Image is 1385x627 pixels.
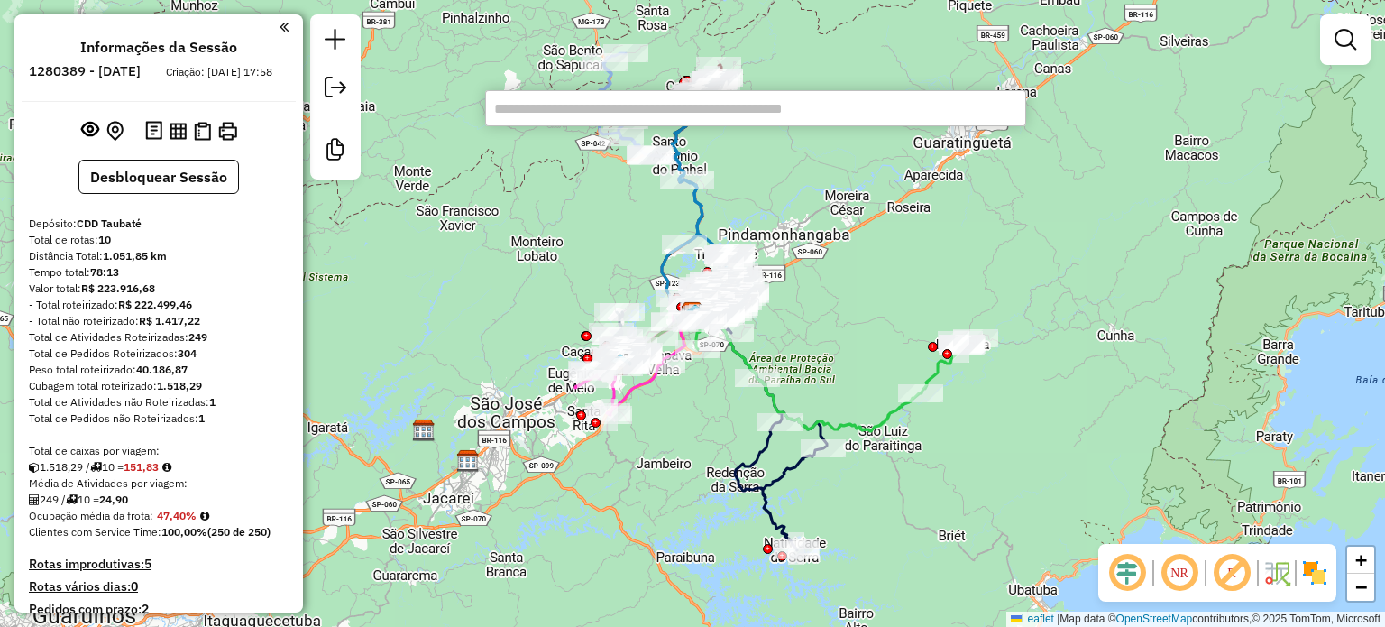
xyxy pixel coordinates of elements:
[29,329,289,346] div: Total de Atividades Roteirizadas:
[29,281,289,297] div: Valor total:
[66,494,78,505] i: Total de rotas
[683,303,707,327] img: FAD TBT
[103,249,167,263] strong: 1.051,85 km
[142,601,149,617] strong: 2
[1262,558,1291,587] img: Fluxo de ruas
[159,64,280,80] div: Criação: [DATE] 17:58
[124,460,159,474] strong: 151,83
[103,117,127,145] button: Centralizar mapa no depósito ou ponto de apoio
[1006,612,1385,627] div: Map data © contributors,© 2025 TomTom, Microsoft
[29,557,289,572] h4: Rotas improdutivas:
[1347,574,1374,601] a: Zoom out
[188,330,207,344] strong: 249
[90,265,119,279] strong: 78:13
[139,314,200,327] strong: R$ 1.417,22
[166,118,190,143] button: Visualizar relatório de Roteirização
[456,449,480,473] img: CDD São José dos Campos
[98,233,111,246] strong: 10
[317,132,353,172] a: Criar modelo
[29,579,289,595] h4: Rotas vários dias:
[200,511,209,521] em: Média calculada utilizando a maior ocupação (%Peso ou %Cubagem) de cada rota da sessão. Rotas cro...
[609,353,632,376] img: Novo CDD
[29,459,289,475] div: 1.518,29 / 10 =
[681,301,704,325] img: CDD Taubaté
[29,602,149,617] h4: Pedidos com prazo:
[1116,613,1193,625] a: OpenStreetMap
[1347,547,1374,574] a: Zoom in
[29,492,289,508] div: 249 / 10 =
[157,509,197,522] strong: 47,40%
[209,395,216,409] strong: 1
[215,118,241,144] button: Imprimir Rotas
[29,297,289,313] div: - Total roteirizado:
[29,394,289,410] div: Total de Atividades não Roteirizadas:
[1300,558,1329,587] img: Exibir/Ocultar setores
[1355,549,1367,571] span: +
[29,410,289,427] div: Total de Pedidos não Roteirizados:
[29,248,289,264] div: Distância Total:
[1057,613,1059,625] span: |
[80,39,237,56] h4: Informações da Sessão
[1105,551,1149,595] span: Ocultar deslocamento
[1327,22,1363,58] a: Exibir filtros
[161,525,207,539] strong: 100,00%
[81,281,155,295] strong: R$ 223.916,68
[90,462,102,473] i: Total de rotas
[29,462,40,473] i: Cubagem total roteirizado
[1158,551,1201,595] span: Ocultar NR
[178,346,197,360] strong: 304
[29,346,289,362] div: Total de Pedidos Roteirizados:
[29,216,289,232] div: Depósito:
[317,69,353,110] a: Exportar sessão
[131,578,138,595] strong: 0
[1355,576,1367,598] span: −
[29,362,289,378] div: Peso total roteirizado:
[29,525,161,539] span: Clientes com Service Time:
[29,264,289,281] div: Tempo total:
[136,363,188,376] strong: 40.186,87
[162,462,171,473] i: Meta Caixas/viagem: 223,30 Diferença: -71,47
[29,378,289,394] div: Cubagem total roteirizado:
[29,494,40,505] i: Total de Atividades
[144,556,151,572] strong: 5
[317,22,353,62] a: Nova sessão e pesquisa
[142,117,166,145] button: Logs desbloquear sessão
[190,118,215,144] button: Visualizar Romaneio
[1210,551,1253,595] span: Exibir rótulo
[29,232,289,248] div: Total de rotas:
[29,475,289,492] div: Média de Atividades por viagem:
[78,116,103,145] button: Exibir sessão original
[1011,613,1054,625] a: Leaflet
[29,443,289,459] div: Total de caixas por viagem:
[29,63,141,79] h6: 1280389 - [DATE]
[280,16,289,37] a: Clique aqui para minimizar o painel
[77,217,142,230] strong: CDD Taubaté
[412,419,436,442] img: CDI Jacareí
[118,298,192,311] strong: R$ 222.499,46
[99,493,128,506] strong: 24,90
[157,379,202,392] strong: 1.518,29
[29,509,153,522] span: Ocupação média da frota:
[207,525,271,539] strong: (250 de 250)
[78,160,239,194] button: Desbloquear Sessão
[29,313,289,329] div: - Total não roteirizado:
[198,411,205,425] strong: 1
